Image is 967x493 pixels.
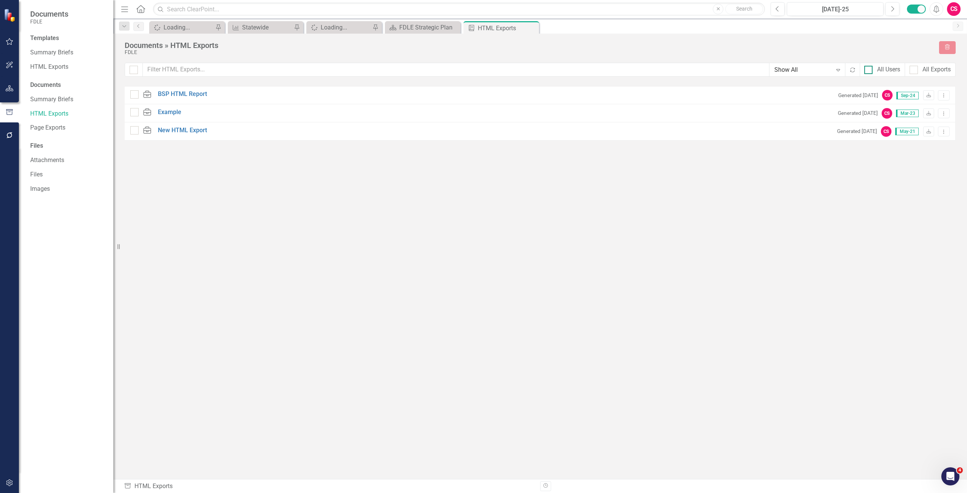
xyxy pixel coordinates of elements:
[308,23,371,32] a: Loading...
[151,23,213,32] a: Loading...
[30,185,106,193] a: Images
[838,110,878,117] small: Generated [DATE]
[30,9,68,19] span: Documents
[774,66,832,74] div: Show All
[242,23,292,32] div: Statewide
[399,23,459,32] div: FDLE Strategic Plan
[387,23,459,32] a: FDLE Strategic Plan
[3,8,17,22] img: ClearPoint Strategy
[124,482,534,491] div: HTML Exports
[30,110,106,118] a: HTML Exports
[30,48,106,57] a: Summary Briefs
[158,126,207,135] a: New HTML Export
[881,126,891,137] div: CS
[947,2,961,16] button: CS
[838,92,878,99] small: Generated [DATE]
[30,95,106,104] a: Summary Briefs
[941,467,959,485] iframe: Intercom live chat
[30,63,106,71] a: HTML Exports
[142,63,769,77] input: Filter HTML Exports...
[30,156,106,165] a: Attachments
[158,90,207,99] a: BSP HTML Report
[789,5,881,14] div: [DATE]-25
[125,49,931,55] div: FDLE
[30,124,106,132] a: Page Exports
[895,128,919,135] span: May-21
[877,65,900,74] div: All Users
[896,92,919,99] span: Sep-24
[30,19,68,25] small: FDLE
[882,90,893,100] div: CS
[230,23,292,32] a: Statewide
[158,108,181,117] a: Example
[736,6,752,12] span: Search
[30,170,106,179] a: Files
[153,3,765,16] input: Search ClearPoint...
[896,110,919,117] span: Mar-23
[478,23,537,33] div: HTML Exports
[321,23,371,32] div: Loading...
[882,108,892,119] div: CS
[30,142,106,150] div: Files
[725,4,763,14] button: Search
[30,81,106,90] div: Documents
[164,23,213,32] div: Loading...
[30,34,106,43] div: Templates
[125,41,931,49] div: Documents » HTML Exports
[922,65,951,74] div: All Exports
[957,467,963,473] span: 4
[837,128,877,135] small: Generated [DATE]
[787,2,884,16] button: [DATE]-25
